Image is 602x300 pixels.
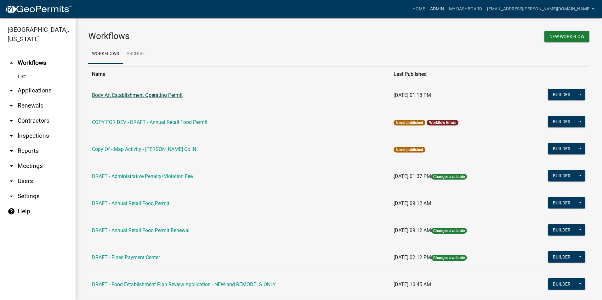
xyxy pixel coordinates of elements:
span: Changes available [431,228,467,234]
i: arrow_drop_down [8,87,15,94]
a: Copy Of - Map Activity - [PERSON_NAME] Co IN [92,146,196,152]
i: arrow_drop_down [8,192,15,200]
a: [EMAIL_ADDRESS][PERSON_NAME][DOMAIN_NAME] [485,3,597,15]
i: arrow_drop_down [8,102,15,109]
th: Name [88,66,390,82]
h3: Workflows [88,31,334,42]
button: Builder [548,89,576,100]
span: [DATE] 01:18 PM [394,92,431,98]
button: Builder [548,251,576,263]
button: Builder [548,116,576,127]
i: arrow_drop_down [8,177,15,185]
i: arrow_drop_down [8,147,15,155]
span: [DATE] 10:45 AM [394,281,431,287]
a: Home [410,3,428,15]
button: Builder [548,197,576,208]
a: COPY FOR DEV - DRAFT - Annual Retail Food Permit [92,119,207,125]
span: Changes available [431,255,467,261]
i: arrow_drop_down [8,162,15,170]
a: DRAFT - Food Establishment Plan Review Application - NEW and REMODELS ONLY [92,281,276,287]
button: Builder [548,224,576,236]
span: [DATE] 02:12 PM [394,254,431,260]
button: Builder [548,143,576,154]
span: Never published [394,120,425,125]
span: Changes available [431,174,467,180]
a: Workflows [88,44,123,64]
span: [DATE] 09:12 AM [394,200,431,206]
i: arrow_drop_down [8,117,15,125]
a: Workflow Errors [429,120,456,125]
span: [DATE] 09:12 AM [394,227,431,233]
i: help [8,208,15,215]
button: Builder [548,170,576,181]
a: DRAFT - Annual Retail Food Permit [92,200,169,206]
button: New Workflow [544,31,589,42]
span: [DATE] 01:37 PM [394,173,431,179]
i: arrow_drop_down [8,132,15,140]
a: DRAFT - Annual Retail Food Permit Renewal [92,227,190,233]
i: arrow_drop_up [8,59,15,67]
th: Last Published [390,66,518,82]
span: Never published [394,147,425,153]
a: Body Art Establishment Operating Permit [92,92,183,98]
button: Builder [548,278,576,290]
a: Archive [123,44,149,64]
a: Admin [428,3,446,15]
a: My Dashboard [446,3,485,15]
a: DRAFT - Administrative Penalty/Violation Fee [92,173,193,179]
a: DRAFT - Fines Payment Center [92,254,160,260]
